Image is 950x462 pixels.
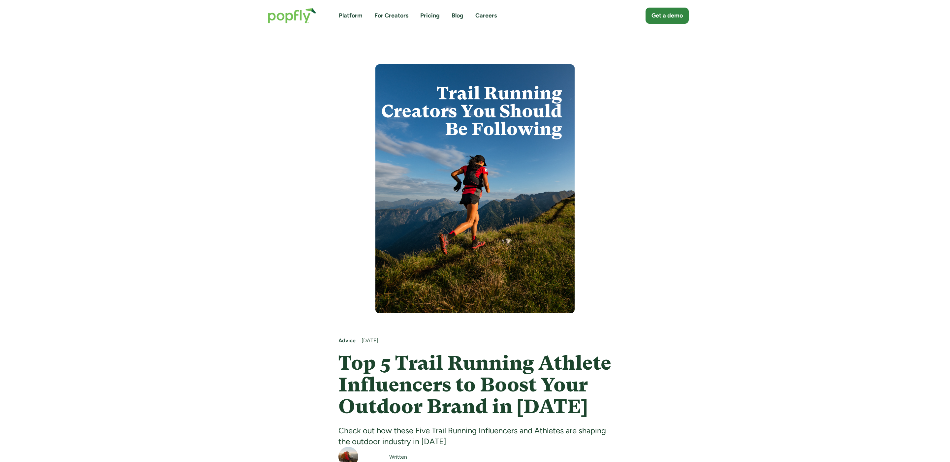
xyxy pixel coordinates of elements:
a: Platform [339,12,363,20]
a: home [261,1,323,30]
h1: Top 5 Trail Running Athlete Influencers to Boost Your Outdoor Brand in [DATE] [338,352,612,417]
a: Advice [338,337,356,344]
a: Pricing [420,12,440,20]
div: Get a demo [651,12,683,20]
a: Careers [475,12,497,20]
a: For Creators [374,12,408,20]
div: [DATE] [362,337,612,344]
a: Get a demo [646,8,689,24]
div: Check out how these Five Trail Running Influencers and Athletes are shaping the outdoor industry ... [338,425,612,447]
a: Blog [452,12,463,20]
